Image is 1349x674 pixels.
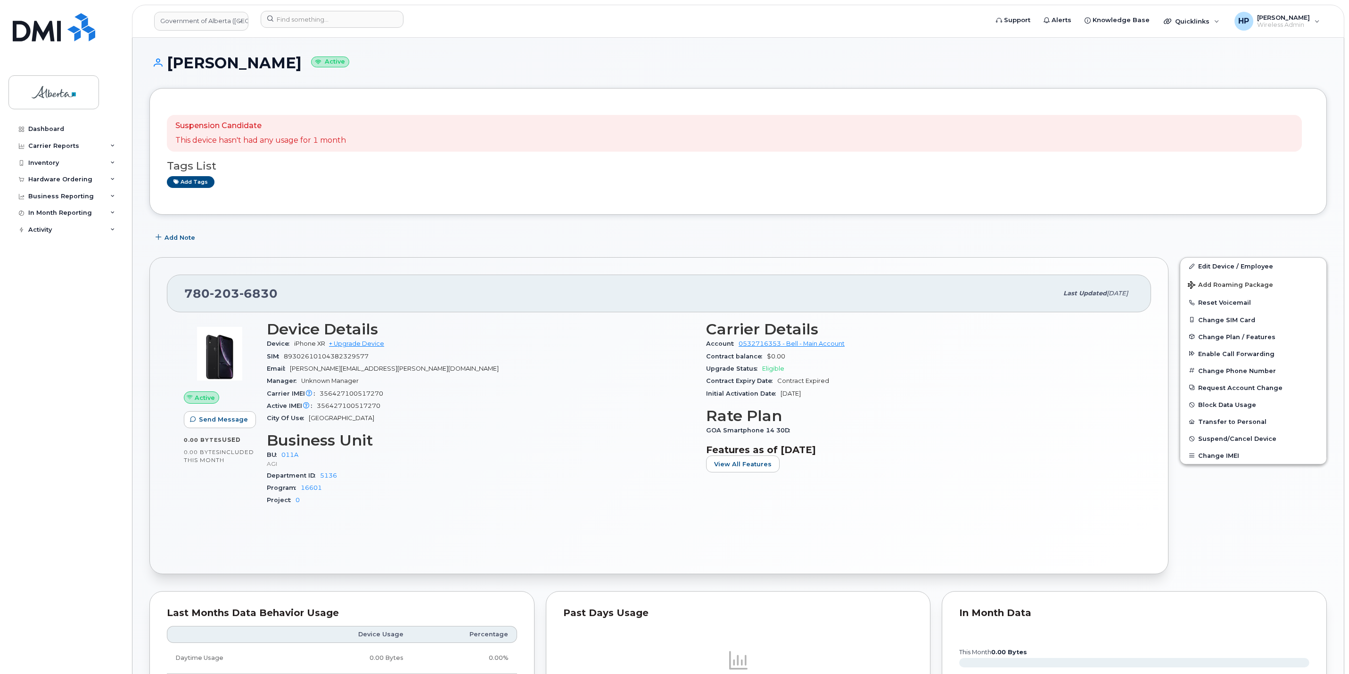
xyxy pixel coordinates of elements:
span: included this month [184,448,254,464]
span: City Of Use [267,414,309,422]
span: Program [267,484,301,491]
span: 0.00 Bytes [184,437,222,443]
span: Manager [267,377,301,384]
a: + Upgrade Device [329,340,384,347]
h3: Features as of [DATE] [706,444,1134,455]
span: Unknown Manager [301,377,359,384]
span: [PERSON_NAME][EMAIL_ADDRESS][PERSON_NAME][DOMAIN_NAME] [290,365,499,372]
text: this month [959,649,1027,656]
div: Past Days Usage [563,609,913,618]
span: Add Note [165,233,195,242]
tspan: 0.00 Bytes [991,649,1027,656]
span: Contract Expiry Date [706,377,777,384]
button: Send Message [184,411,256,428]
h1: [PERSON_NAME] [149,55,1327,71]
h3: Rate Plan [706,407,1134,424]
span: 89302610104382329577 [284,353,369,360]
span: Enable Call Forwarding [1198,350,1275,357]
span: Active IMEI [267,402,317,409]
span: iPhone XR [294,340,325,347]
span: 780 [184,286,278,300]
button: Change IMEI [1180,447,1326,464]
span: BU [267,451,281,458]
span: Active [195,393,215,402]
th: Percentage [412,626,517,643]
a: 011A [281,451,298,458]
span: Carrier IMEI [267,390,320,397]
span: Send Message [199,415,248,424]
span: Eligible [762,365,784,372]
span: 0.00 Bytes [184,449,220,455]
td: Daytime Usage [167,643,296,674]
span: 6830 [239,286,278,300]
span: [DATE] [781,390,801,397]
button: Request Account Change [1180,379,1326,396]
button: View All Features [706,455,780,472]
a: Add tags [167,176,214,188]
a: 0 [296,496,300,503]
span: Change Plan / Features [1198,333,1275,340]
span: used [222,436,241,443]
span: SIM [267,353,284,360]
span: 356427100517270 [317,402,380,409]
span: [DATE] [1107,290,1128,297]
p: AGI [267,460,695,468]
a: 5136 [320,472,337,479]
td: 0.00% [412,643,517,674]
span: Add Roaming Package [1188,281,1273,290]
span: Contract Expired [777,377,829,384]
button: Change SIM Card [1180,311,1326,328]
td: 0.00 Bytes [296,643,412,674]
button: Reset Voicemail [1180,294,1326,311]
div: Last Months Data Behavior Usage [167,609,517,618]
a: 0532716353 - Bell - Main Account [739,340,845,347]
button: Enable Call Forwarding [1180,345,1326,362]
h3: Tags List [167,160,1309,172]
span: Device [267,340,294,347]
button: Change Phone Number [1180,362,1326,379]
div: In Month Data [959,609,1309,618]
span: 203 [210,286,239,300]
p: This device hasn't had any usage for 1 month [175,135,346,146]
span: Email [267,365,290,372]
h3: Device Details [267,321,695,338]
button: Block Data Usage [1180,396,1326,413]
small: Active [311,57,349,67]
a: Edit Device / Employee [1180,258,1326,275]
span: View All Features [714,460,772,469]
th: Device Usage [296,626,412,643]
span: [GEOGRAPHIC_DATA] [309,414,374,422]
img: image20231002-3703462-u8y6nc.jpeg [191,325,248,382]
span: Department ID [267,472,320,479]
span: $0.00 [767,353,785,360]
h3: Carrier Details [706,321,1134,338]
span: Contract balance [706,353,767,360]
button: Add Note [149,229,203,246]
span: 356427100517270 [320,390,383,397]
button: Suspend/Cancel Device [1180,430,1326,447]
p: Suspension Candidate [175,121,346,131]
span: Last updated [1063,290,1107,297]
span: Suspend/Cancel Device [1198,435,1276,442]
span: Project [267,496,296,503]
button: Change Plan / Features [1180,328,1326,345]
button: Add Roaming Package [1180,275,1326,294]
h3: Business Unit [267,432,695,449]
span: Initial Activation Date [706,390,781,397]
span: GOA Smartphone 14 30D [706,427,795,434]
span: Upgrade Status [706,365,762,372]
span: Account [706,340,739,347]
a: 16601 [301,484,322,491]
button: Transfer to Personal [1180,413,1326,430]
